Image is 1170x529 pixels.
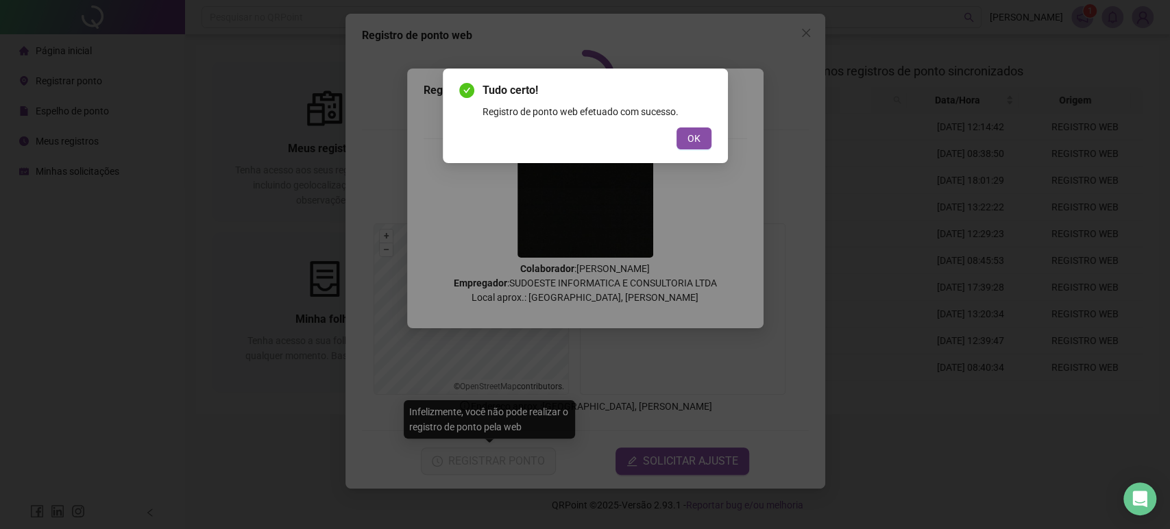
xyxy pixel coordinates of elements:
div: Registro de ponto web efetuado com sucesso. [483,104,711,119]
span: OK [687,131,700,146]
div: Open Intercom Messenger [1123,482,1156,515]
span: Tudo certo! [483,82,711,99]
span: check-circle [459,83,474,98]
button: OK [677,127,711,149]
